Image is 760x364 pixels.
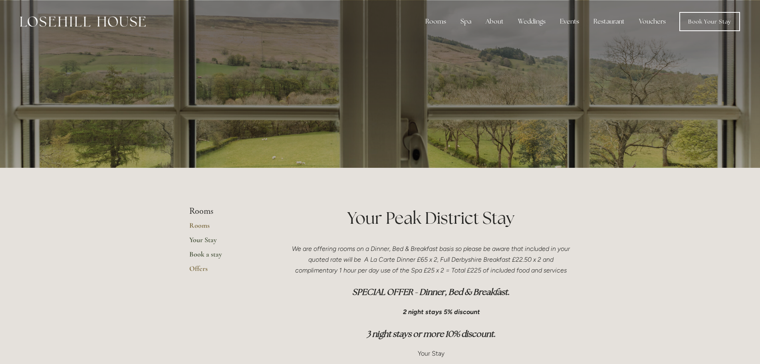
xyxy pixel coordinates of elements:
[633,14,672,30] a: Vouchers
[291,206,571,230] h1: Your Peak District Stay
[403,308,480,316] em: 2 night stays 5% discount
[479,14,510,30] div: About
[189,235,266,250] a: Your Stay
[292,245,571,274] em: We are offering rooms on a Dinner, Bed & Breakfast basis so please be aware that included in your...
[679,12,740,31] a: Book Your Stay
[189,250,266,264] a: Book a stay
[291,348,571,359] p: Your Stay
[419,14,452,30] div: Rooms
[189,264,266,278] a: Offers
[189,206,266,217] li: Rooms
[554,14,585,30] div: Events
[20,16,146,27] img: Losehill House
[587,14,631,30] div: Restaurant
[512,14,552,30] div: Weddings
[454,14,478,30] div: Spa
[367,328,496,339] em: 3 night stays or more 10% discount.
[352,286,510,297] em: SPECIAL OFFER - Dinner, Bed & Breakfast.
[189,221,266,235] a: Rooms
